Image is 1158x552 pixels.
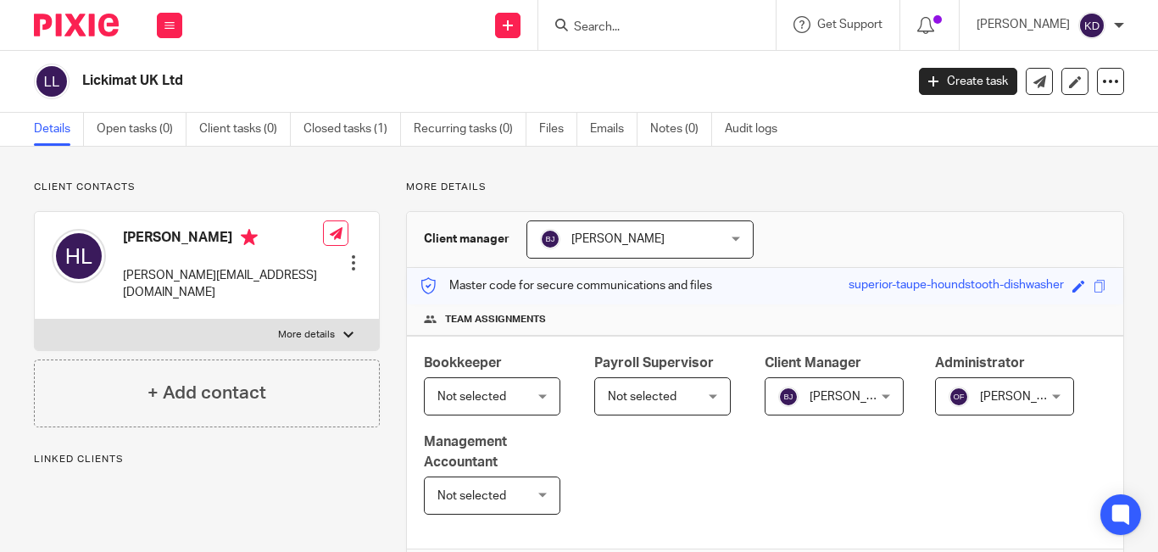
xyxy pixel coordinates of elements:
img: svg%3E [949,387,969,407]
span: Payroll Supervisor [594,356,714,370]
input: Search [572,20,725,36]
h2: Lickimat UK Ltd [82,72,732,90]
img: svg%3E [52,229,106,283]
span: Not selected [437,490,506,502]
span: Team assignments [445,313,546,326]
a: Files [539,113,577,146]
img: Pixie [34,14,119,36]
a: Details [34,113,84,146]
a: Client tasks (0) [199,113,291,146]
h4: + Add contact [148,380,266,406]
a: Closed tasks (1) [303,113,401,146]
span: Not selected [608,391,676,403]
a: Create task [919,68,1017,95]
span: Client Manager [765,356,861,370]
h4: [PERSON_NAME] [123,229,323,250]
span: Not selected [437,391,506,403]
p: [PERSON_NAME] [977,16,1070,33]
span: [PERSON_NAME] [571,233,665,245]
span: Administrator [935,356,1025,370]
a: Audit logs [725,113,790,146]
p: More details [278,328,335,342]
a: Notes (0) [650,113,712,146]
span: [PERSON_NAME] [810,391,903,403]
a: Recurring tasks (0) [414,113,526,146]
p: More details [406,181,1124,194]
span: Bookkeeper [424,356,502,370]
h3: Client manager [424,231,509,248]
span: [PERSON_NAME] [980,391,1073,403]
img: svg%3E [778,387,799,407]
p: [PERSON_NAME][EMAIL_ADDRESS][DOMAIN_NAME] [123,267,323,302]
img: svg%3E [540,229,560,249]
i: Primary [241,229,258,246]
div: superior-taupe-houndstooth-dishwasher [849,276,1064,296]
p: Master code for secure communications and files [420,277,712,294]
span: Get Support [817,19,882,31]
img: svg%3E [1078,12,1105,39]
a: Emails [590,113,637,146]
span: Management Accountant [424,435,507,468]
a: Open tasks (0) [97,113,187,146]
img: svg%3E [34,64,70,99]
p: Linked clients [34,453,380,466]
p: Client contacts [34,181,380,194]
